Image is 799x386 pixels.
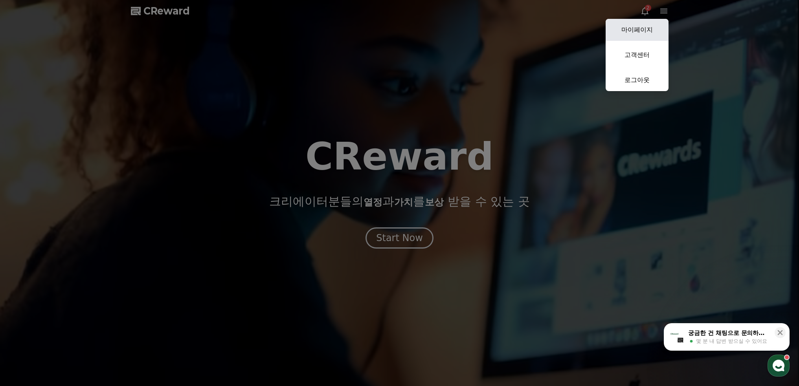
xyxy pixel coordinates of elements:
[121,261,131,267] span: 설정
[72,261,81,267] span: 대화
[606,19,669,91] button: 마이페이지 고객센터 로그아웃
[25,261,29,267] span: 홈
[101,249,151,269] a: 설정
[606,69,669,91] a: 로그아웃
[606,19,669,41] a: 마이페이지
[606,44,669,66] a: 고객센터
[2,249,52,269] a: 홈
[52,249,101,269] a: 대화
